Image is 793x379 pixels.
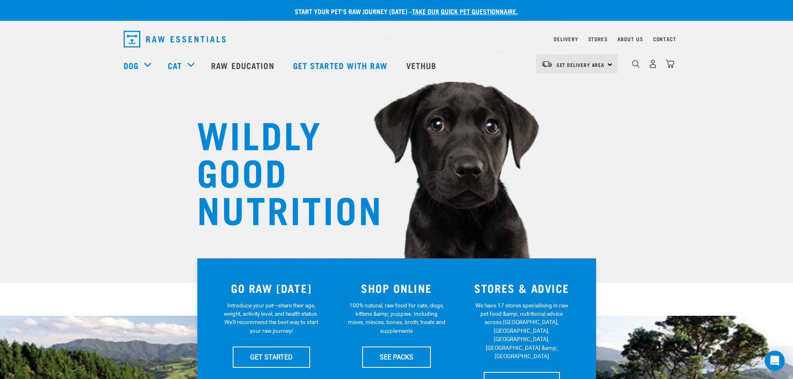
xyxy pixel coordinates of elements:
[412,9,518,13] a: take our quick pet questionnaire.
[285,49,398,82] a: Get started with Raw
[124,59,139,72] a: Dog
[168,59,182,72] a: Cat
[649,59,657,68] img: user.png
[632,60,640,68] img: home-icon-1@2x.png
[124,31,226,47] img: Raw Essentials Logo
[765,351,785,371] div: Open Intercom Messenger
[557,63,605,66] span: Set Delivery Area
[464,282,579,295] h3: STORES & ADVICE
[541,60,552,68] img: van-moving.png
[348,301,445,335] p: 100% natural, raw food for cats, dogs, kittens &amp; puppies. Including mixes, minces, bones, bro...
[398,49,447,82] a: Vethub
[233,347,310,367] a: GET STARTED
[203,49,284,82] a: Raw Education
[666,59,674,68] img: home-icon@2x.png
[588,37,608,40] a: Stores
[214,282,329,295] h3: GO RAW [DATE]
[197,114,363,227] h1: WILDLY GOOD NUTRITION
[554,37,578,40] a: Delivery
[222,301,320,335] p: Introduce your pet—share their age, weight, activity level, and health status. We'll recommend th...
[617,37,643,40] a: About Us
[473,301,571,361] p: We have 17 stores specialising in raw pet food &amp; nutritional advice across [GEOGRAPHIC_DATA],...
[339,282,454,295] h3: SHOP ONLINE
[117,27,676,51] nav: dropdown navigation
[653,37,676,40] a: Contact
[362,347,431,367] a: SEE PACKS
